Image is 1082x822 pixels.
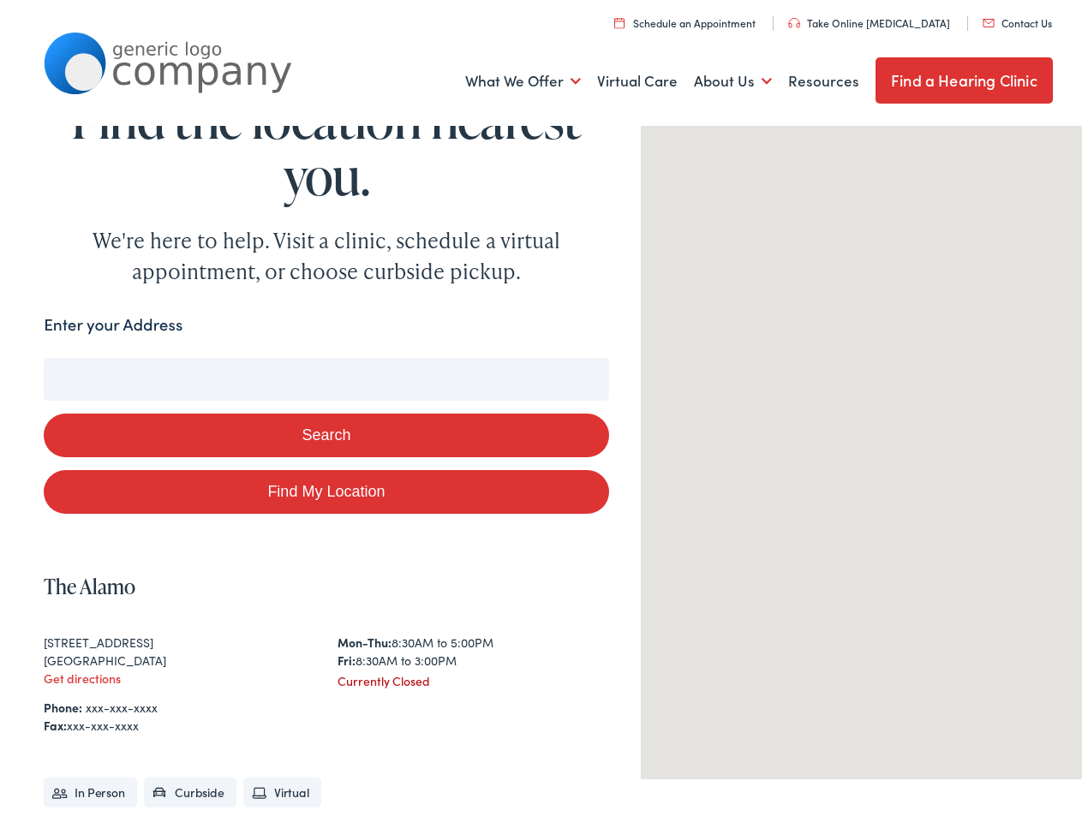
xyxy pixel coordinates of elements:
div: Currently Closed [338,667,609,685]
div: xxx-xxx-xxxx [44,712,608,730]
strong: Fri: [338,646,356,664]
a: Schedule an Appointment [614,10,756,25]
a: The Alamo [44,567,135,595]
img: utility icon [983,14,995,22]
button: Search [44,408,608,452]
h1: Find the location nearest you. [44,86,608,199]
a: What We Offer [465,45,581,108]
a: xxx-xxx-xxxx [86,694,158,711]
div: [GEOGRAPHIC_DATA] [44,646,315,664]
a: Get directions [44,664,121,682]
a: Find My Location [44,465,608,509]
div: 8:30AM to 5:00PM 8:30AM to 3:00PM [338,628,609,664]
strong: Phone: [44,694,82,711]
a: Resources [788,45,859,108]
li: Virtual [243,772,321,802]
a: Contact Us [983,10,1052,25]
label: Enter your Address [44,307,182,332]
a: Virtual Care [597,45,678,108]
a: Find a Hearing Clinic [876,52,1053,98]
strong: Fax: [44,712,67,729]
strong: Mon-Thu: [338,628,392,646]
input: Enter your address or zip code [44,353,608,396]
div: [STREET_ADDRESS] [44,628,315,646]
a: About Us [694,45,772,108]
img: utility icon [614,12,625,23]
li: Curbside [144,772,236,802]
img: utility icon [788,13,800,23]
li: In Person [44,772,137,802]
a: Take Online [MEDICAL_DATA] [788,10,950,25]
div: We're here to help. Visit a clinic, schedule a virtual appointment, or choose curbside pickup. [52,220,601,282]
